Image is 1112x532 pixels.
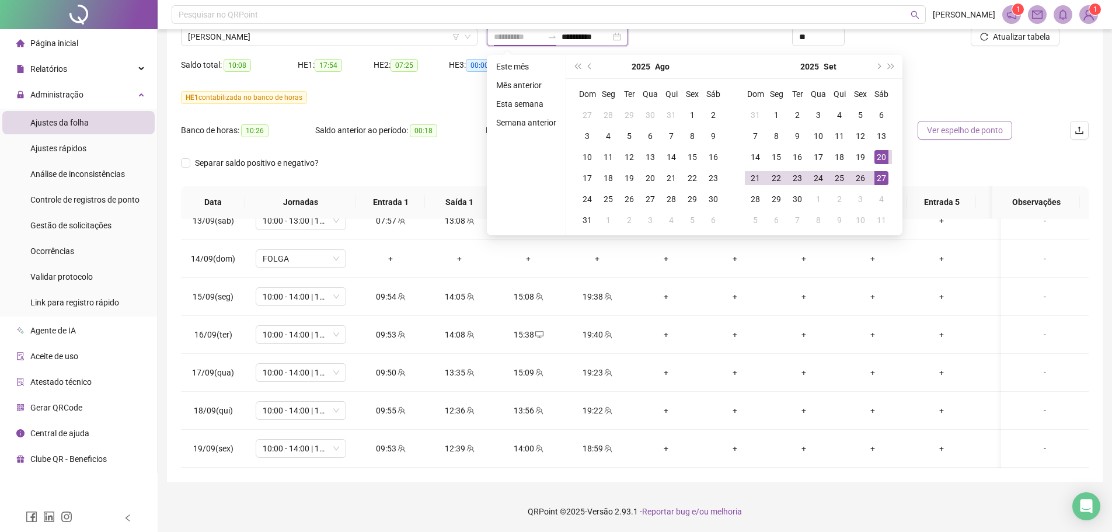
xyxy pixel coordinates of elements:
span: Ajustes da folha [30,118,89,127]
div: 28 [664,192,678,206]
div: 21 [664,171,678,185]
div: 4 [832,108,846,122]
div: 7 [790,213,804,227]
span: 10:00 - 14:00 | 15:30 - 19:00 [263,364,339,381]
div: 24 [811,171,825,185]
div: 19 [622,171,636,185]
td: 2025-10-02 [829,189,850,210]
span: [PERSON_NAME] [933,8,995,21]
span: notification [1006,9,1017,20]
button: Ver espelho de ponto [918,121,1012,140]
span: 17:54 [315,59,342,72]
td: 2025-09-13 [871,126,892,147]
div: 14 [748,150,762,164]
th: Qua [640,84,661,105]
div: 9 [706,129,720,143]
td: 2025-09-14 [745,147,766,168]
div: 14 [664,150,678,164]
th: Entrada 5 [907,186,976,218]
div: 25 [832,171,846,185]
th: Qua [808,84,829,105]
th: Ter [619,84,640,105]
div: 31 [580,213,594,227]
div: 8 [811,213,825,227]
td: 2025-08-07 [661,126,682,147]
div: HE 3: [449,58,525,72]
span: Central de ajuda [30,429,89,438]
th: Ter [787,84,808,105]
td: 2025-07-29 [619,105,640,126]
td: 2025-08-30 [703,189,724,210]
div: 8 [685,129,699,143]
td: 2025-09-03 [640,210,661,231]
div: 7 [664,129,678,143]
span: solution [16,378,25,386]
div: + [641,290,691,303]
td: 2025-10-01 [808,189,829,210]
div: 3 [580,129,594,143]
div: 22 [685,171,699,185]
span: 1 [1016,5,1020,13]
td: 2025-08-19 [619,168,640,189]
div: 16 [706,150,720,164]
span: 00:00 [466,59,493,72]
span: HE 1 [186,93,198,102]
th: Seg [766,84,787,105]
td: 2025-08-24 [577,189,598,210]
div: 29 [622,108,636,122]
td: 2025-08-03 [577,126,598,147]
div: 29 [685,192,699,206]
td: 2025-10-07 [787,210,808,231]
div: Saldo anterior ao período: [315,124,486,137]
div: Saldo total: [181,58,298,72]
td: 2025-10-11 [871,210,892,231]
td: 2025-08-16 [703,147,724,168]
td: 2025-09-05 [682,210,703,231]
td: 2025-08-18 [598,168,619,189]
td: 2025-08-10 [577,147,598,168]
span: home [16,39,25,47]
div: 11 [874,213,888,227]
div: 15 [769,150,783,164]
th: Seg [598,84,619,105]
li: Este mês [491,60,561,74]
span: gift [16,455,25,463]
div: 1 [769,108,783,122]
li: Semana anterior [491,116,561,130]
div: 19:38 [572,290,622,303]
div: 13:08 [434,214,484,227]
td: 2025-09-06 [871,105,892,126]
div: 20 [643,171,657,185]
div: 3 [811,108,825,122]
td: 2025-07-31 [661,105,682,126]
div: 6 [874,108,888,122]
span: search [911,11,919,19]
div: 3 [643,213,657,227]
td: 2025-09-11 [829,126,850,147]
td: 2025-08-02 [703,105,724,126]
div: 31 [664,108,678,122]
div: 2 [832,192,846,206]
span: contabilizada no banco de horas [181,91,307,104]
div: + [985,214,1036,227]
div: 20 [874,150,888,164]
div: 23 [790,171,804,185]
td: 2025-09-04 [661,210,682,231]
div: 9 [832,213,846,227]
div: - [1010,252,1079,265]
div: + [779,290,829,303]
span: 14/09(dom) [191,254,235,263]
span: FOLGA [263,250,339,267]
span: 00:18 [410,124,437,137]
td: 2025-09-21 [745,168,766,189]
td: 2025-08-12 [619,147,640,168]
td: 2025-09-23 [787,168,808,189]
div: 11 [601,150,615,164]
div: 23 [706,171,720,185]
button: year panel [632,55,650,78]
div: 15:08 [503,290,553,303]
button: prev-year [584,55,597,78]
div: 28 [748,192,762,206]
td: 2025-07-30 [640,105,661,126]
div: 15 [685,150,699,164]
